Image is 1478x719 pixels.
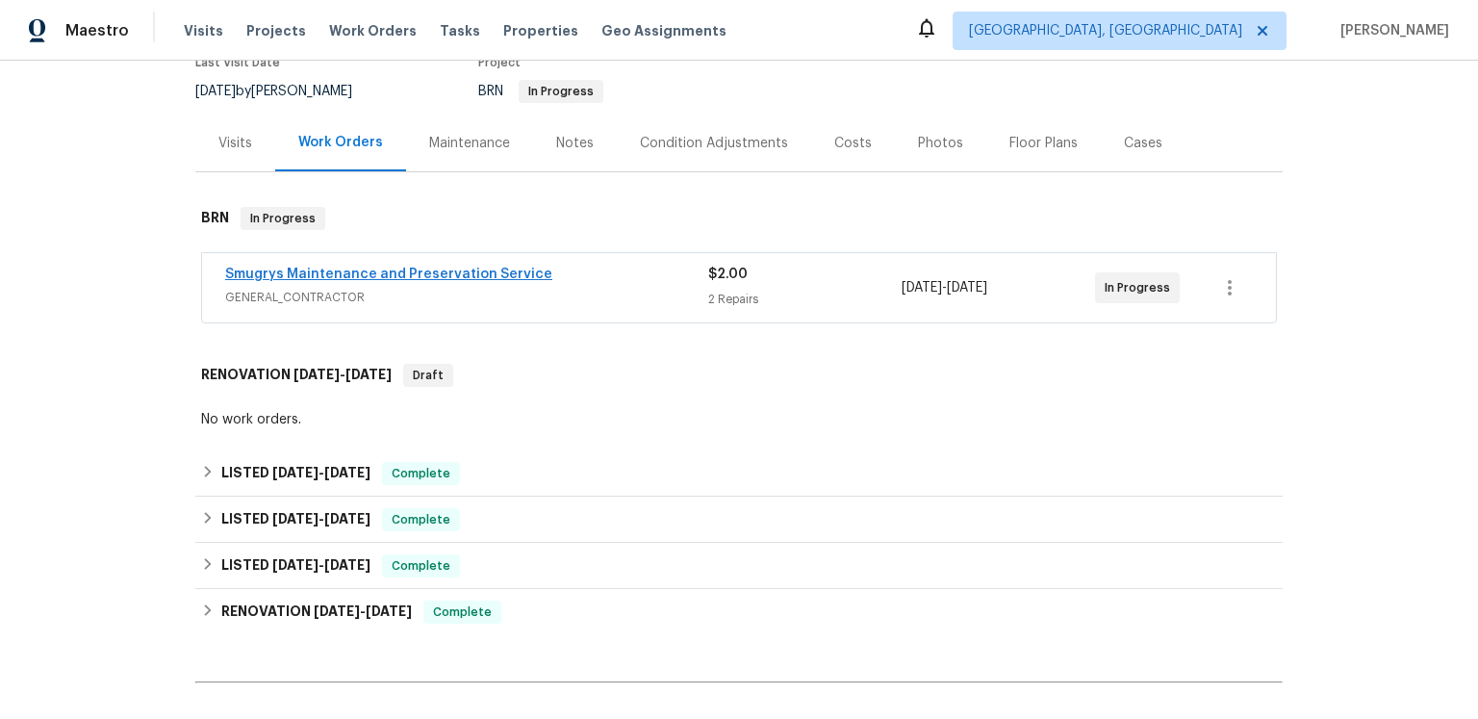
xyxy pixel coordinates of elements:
span: [DATE] [324,466,370,479]
div: Floor Plans [1009,134,1078,153]
span: [PERSON_NAME] [1333,21,1449,40]
span: [DATE] [345,368,392,381]
div: 2 Repairs [708,290,902,309]
span: In Progress [1105,278,1178,297]
span: Tasks [440,24,480,38]
span: BRN [478,85,603,98]
div: Cases [1124,134,1162,153]
div: No work orders. [201,410,1277,429]
span: In Progress [521,86,601,97]
h6: LISTED [221,508,370,531]
span: Work Orders [329,21,417,40]
span: Properties [503,21,578,40]
div: LISTED [DATE]-[DATE]Complete [195,497,1283,543]
h6: BRN [201,207,229,230]
span: [DATE] [366,604,412,618]
span: GENERAL_CONTRACTOR [225,288,708,307]
span: [DATE] [272,466,319,479]
span: Complete [384,464,458,483]
div: Costs [834,134,872,153]
span: Complete [425,603,499,622]
span: Draft [405,366,451,385]
span: [DATE] [947,281,987,295]
h6: RENOVATION [221,601,412,624]
span: [DATE] [324,512,370,526]
span: - [272,558,370,572]
div: Work Orders [298,133,383,152]
span: [DATE] [195,85,236,98]
span: [GEOGRAPHIC_DATA], [GEOGRAPHIC_DATA] [969,21,1242,40]
div: LISTED [DATE]-[DATE]Complete [195,450,1283,497]
span: Projects [246,21,306,40]
div: LISTED [DATE]-[DATE]Complete [195,543,1283,589]
span: - [293,368,392,381]
span: Complete [384,510,458,529]
span: [DATE] [324,558,370,572]
span: - [314,604,412,618]
span: - [272,466,370,479]
div: Visits [218,134,252,153]
span: Last Visit Date [195,57,280,68]
span: [DATE] [272,558,319,572]
a: Smugrys Maintenance and Preservation Service [225,268,552,281]
div: Notes [556,134,594,153]
span: Maestro [65,21,129,40]
span: In Progress [242,209,323,228]
div: RENOVATION [DATE]-[DATE]Complete [195,589,1283,635]
span: [DATE] [314,604,360,618]
div: Photos [918,134,963,153]
span: [DATE] [272,512,319,526]
span: Geo Assignments [601,21,726,40]
h6: LISTED [221,462,370,485]
span: Project [478,57,521,68]
span: Visits [184,21,223,40]
span: - [272,512,370,526]
div: RENOVATION [DATE]-[DATE]Draft [195,345,1283,406]
div: Maintenance [429,134,510,153]
div: Condition Adjustments [640,134,788,153]
div: BRN In Progress [195,188,1283,249]
span: - [902,278,987,297]
h6: LISTED [221,554,370,578]
span: Complete [384,556,458,576]
div: by [PERSON_NAME] [195,80,375,103]
span: [DATE] [902,281,942,295]
h6: RENOVATION [201,364,392,387]
span: [DATE] [293,368,340,381]
span: $2.00 [708,268,748,281]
